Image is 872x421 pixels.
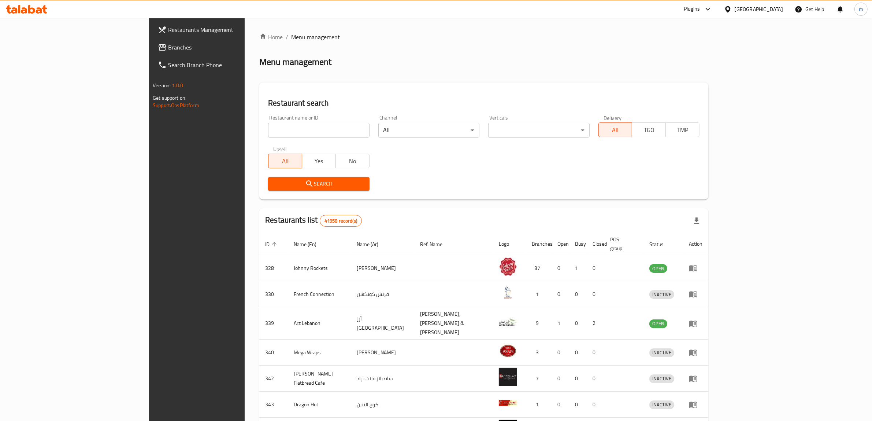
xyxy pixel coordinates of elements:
td: [PERSON_NAME] Flatbread Cafe [288,366,351,392]
span: Status [649,240,673,249]
img: Dragon Hut [499,394,517,412]
td: 1 [552,307,569,340]
div: Menu [689,264,702,272]
span: Name (En) [294,240,326,249]
div: INACTIVE [649,400,674,409]
td: Arz Lebanon [288,307,351,340]
td: أرز [GEOGRAPHIC_DATA] [351,307,415,340]
span: Menu management [291,33,340,41]
th: Open [552,233,569,255]
td: 0 [552,340,569,366]
td: Mega Wraps [288,340,351,366]
img: Sandella's Flatbread Cafe [499,368,517,386]
div: [GEOGRAPHIC_DATA] [735,5,783,13]
td: 0 [569,392,587,418]
td: Dragon Hut [288,392,351,418]
button: No [335,154,370,168]
th: Branches [526,233,552,255]
div: INACTIVE [649,374,674,383]
span: POS group [610,235,635,253]
button: TGO [632,122,666,137]
a: Search Branch Phone [152,56,295,74]
td: 1 [526,392,552,418]
td: 3 [526,340,552,366]
th: Closed [587,233,604,255]
span: OPEN [649,264,667,273]
span: Get support on: [153,93,186,103]
span: Version: [153,81,171,90]
td: 1 [569,255,587,281]
td: 0 [552,366,569,392]
span: ID [265,240,279,249]
td: French Connection [288,281,351,307]
td: 0 [587,366,604,392]
div: OPEN [649,319,667,328]
td: [PERSON_NAME] [351,255,415,281]
span: All [271,156,299,166]
td: 37 [526,255,552,281]
a: Restaurants Management [152,21,295,39]
span: No [339,156,367,166]
td: سانديلاز فلات براد [351,366,415,392]
td: 0 [552,255,569,281]
td: 0 [587,255,604,281]
h2: Menu management [259,56,331,68]
span: All [602,125,630,135]
span: Search Branch Phone [168,61,289,69]
div: Menu [689,319,702,328]
span: Branches [168,43,289,52]
img: Arz Lebanon [499,313,517,331]
span: TGO [635,125,663,135]
span: Restaurants Management [168,25,289,34]
button: Search [268,177,369,191]
nav: breadcrumb [259,33,708,41]
td: 0 [587,340,604,366]
td: 0 [569,340,587,366]
span: Search [274,179,363,188]
span: INACTIVE [649,348,674,357]
div: Total records count [320,215,362,227]
div: Menu [689,400,702,409]
div: INACTIVE [649,348,674,357]
td: [PERSON_NAME] [351,340,415,366]
td: كوخ التنين [351,392,415,418]
span: TMP [669,125,697,135]
td: 0 [569,366,587,392]
a: Support.OpsPlatform [153,100,199,110]
span: 1.0.0 [172,81,183,90]
h2: Restaurants list [265,215,362,227]
button: TMP [665,122,700,137]
button: All [268,154,302,168]
td: 7 [526,366,552,392]
label: Delivery [604,115,622,120]
th: Logo [493,233,526,255]
span: 41958 record(s) [320,217,361,224]
span: Yes [305,156,333,166]
td: 0 [587,392,604,418]
td: 0 [552,281,569,307]
button: All [598,122,632,137]
h2: Restaurant search [268,98,700,109]
a: Branches [152,39,295,56]
span: m [859,5,863,13]
input: Search for restaurant name or ID.. [268,123,369,138]
div: All [378,123,479,138]
div: Menu [689,374,702,383]
th: Action [683,233,708,255]
td: فرنش كونكشن [351,281,415,307]
img: Johnny Rockets [499,257,517,276]
td: Johnny Rockets [288,255,351,281]
span: INACTIVE [649,374,674,383]
td: 0 [552,392,569,418]
label: Upsell [273,146,287,151]
div: ​ [488,123,589,138]
div: Menu [689,290,702,299]
td: 2 [587,307,604,340]
img: Mega Wraps [499,342,517,360]
div: Menu [689,348,702,357]
span: INACTIVE [649,400,674,409]
div: Plugins [684,5,700,14]
td: 0 [569,307,587,340]
td: 0 [587,281,604,307]
td: 1 [526,281,552,307]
